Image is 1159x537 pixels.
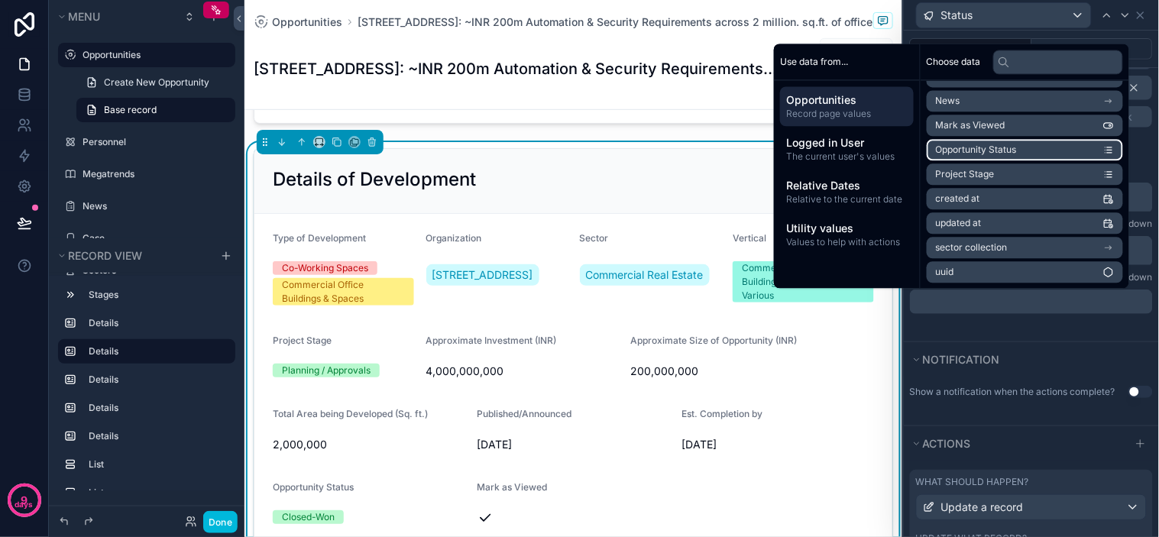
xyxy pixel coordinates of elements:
div: scrollable content [49,276,244,490]
span: Sector [580,232,609,244]
span: Vertical [733,232,766,244]
span: 200,000,000 [630,364,823,379]
span: 2,000,000 [273,437,465,452]
span: Organization [426,232,482,244]
span: Create New Opportunity [104,76,209,89]
label: Megatrends [83,168,226,180]
span: Record view [68,249,142,262]
span: Est. Completion by [681,408,762,419]
label: Details [89,402,223,414]
button: Menu [55,6,174,27]
span: Approximate Size of Opportunity (INR) [630,335,797,346]
label: Stages [89,289,223,301]
span: Mark as Viewed [478,481,548,493]
button: Done [203,511,238,533]
button: Record view [55,245,211,267]
span: [STREET_ADDRESS] [432,267,533,283]
span: Project Stage [273,335,332,346]
p: 9 [21,493,28,508]
label: List [89,487,223,499]
span: Published/Announced [478,408,572,419]
span: Relative Dates [786,178,908,193]
a: Opportunities [254,15,342,30]
span: Opportunities [272,15,342,30]
span: 4,000,000,000 [426,364,619,379]
a: [STREET_ADDRESS]: ~INR 200m Automation & Security Requirements across 2 million. sq.ft. of office... [358,15,885,30]
span: Values to help with actions [786,236,908,248]
button: Actions [910,433,1125,455]
button: Options [910,38,1032,60]
span: Relative to the current date [786,193,908,205]
span: Use data from... [780,56,848,68]
label: Case [83,232,226,244]
span: [DATE] [681,437,874,452]
span: Markdown [1106,218,1153,230]
button: Visibility [1032,38,1154,60]
a: Base record [76,98,235,122]
label: Opportunities [83,49,226,61]
div: Planning / Approvals [282,364,371,377]
span: Commercial Real Estate [586,267,704,283]
label: List [89,458,223,471]
span: Status [941,8,973,23]
label: Details [89,345,223,357]
span: Type of Development [273,232,366,244]
span: Choose data [927,56,981,68]
a: [STREET_ADDRESS] [426,264,539,286]
div: scrollable content [910,290,1153,314]
span: Update a record [941,500,1024,515]
label: Details [89,430,223,442]
div: Commercial Office Buildings & Spaces - Various [742,261,865,302]
button: Status [916,2,1092,28]
div: Commercial Office Buildings & Spaces [282,278,405,306]
button: Notification [910,349,1144,370]
span: Markdown [1106,271,1153,283]
p: days [15,499,34,511]
span: Actions [923,437,971,450]
label: Details [89,317,223,329]
a: Create New Opportunity [76,70,235,95]
h1: [STREET_ADDRESS]: ~INR 200m Automation & Security Requirements across 2 million. sq.ft. of office... [254,58,779,79]
div: Co-Working Spaces [282,261,368,275]
label: Personnel [83,136,226,148]
div: Show a notification when the actions complete? [910,386,1115,398]
a: Commercial Real Estate [580,264,710,286]
label: What should happen? [916,476,1029,488]
div: scrollable content [774,80,920,260]
span: The current user's values [786,150,908,163]
span: Approximate Investment (INR) [426,335,557,346]
label: News [83,200,226,212]
span: Opportunity Status [273,481,354,493]
span: Total Area being Developed (Sq. ft.) [273,408,428,419]
span: Record page values [786,108,908,120]
div: Closed-Won [282,510,335,524]
span: Menu [68,10,100,23]
span: [DATE] [478,437,670,452]
h2: Details of Development [273,167,476,192]
span: Utility values [786,221,908,236]
span: Opportunities [786,92,908,108]
span: Notification [923,353,1000,366]
label: Details [89,374,223,386]
button: Update a record [916,494,1147,520]
span: Logged in User [786,135,908,150]
span: Base record [104,104,157,116]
